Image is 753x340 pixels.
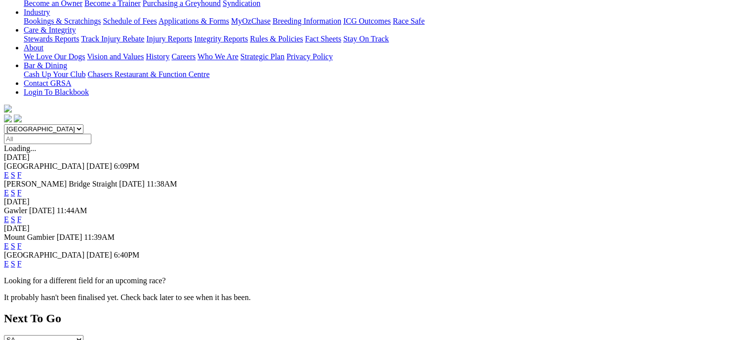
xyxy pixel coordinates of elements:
span: [DATE] [57,233,82,241]
span: Mount Gambier [4,233,55,241]
img: facebook.svg [4,114,12,122]
a: Login To Blackbook [24,88,89,96]
a: Chasers Restaurant & Function Centre [87,70,209,78]
span: [DATE] [119,180,145,188]
input: Select date [4,134,91,144]
img: logo-grsa-white.png [4,105,12,113]
a: Careers [171,52,196,61]
a: Cash Up Your Club [24,70,85,78]
a: S [11,215,15,224]
a: Vision and Values [87,52,144,61]
span: 6:09PM [114,162,140,170]
partial: It probably hasn't been finalised yet. Check back later to see when it has been. [4,293,251,302]
span: [DATE] [86,162,112,170]
a: Bar & Dining [24,61,67,70]
span: 11:44AM [57,206,87,215]
a: Stewards Reports [24,35,79,43]
span: [GEOGRAPHIC_DATA] [4,162,84,170]
span: [DATE] [29,206,55,215]
a: Bookings & Scratchings [24,17,101,25]
a: S [11,260,15,268]
a: E [4,215,9,224]
div: [DATE] [4,224,749,233]
a: S [11,189,15,197]
a: We Love Our Dogs [24,52,85,61]
div: [DATE] [4,153,749,162]
a: Stay On Track [343,35,389,43]
a: Injury Reports [146,35,192,43]
span: 6:40PM [114,251,140,259]
a: Schedule of Fees [103,17,157,25]
a: History [146,52,169,61]
a: Privacy Policy [286,52,333,61]
a: Integrity Reports [194,35,248,43]
img: twitter.svg [14,114,22,122]
a: Fact Sheets [305,35,341,43]
a: F [17,260,22,268]
div: [DATE] [4,197,749,206]
a: MyOzChase [231,17,271,25]
a: E [4,242,9,250]
a: Applications & Forms [159,17,229,25]
a: F [17,242,22,250]
div: Bar & Dining [24,70,749,79]
span: 11:39AM [84,233,115,241]
a: E [4,171,9,179]
div: About [24,52,749,61]
a: S [11,171,15,179]
a: About [24,43,43,52]
a: Industry [24,8,50,16]
a: F [17,189,22,197]
div: Care & Integrity [24,35,749,43]
a: Breeding Information [273,17,341,25]
a: E [4,260,9,268]
span: [GEOGRAPHIC_DATA] [4,251,84,259]
h2: Next To Go [4,312,749,325]
a: ICG Outcomes [343,17,391,25]
span: Gawler [4,206,27,215]
span: 11:38AM [147,180,177,188]
a: Rules & Policies [250,35,303,43]
a: Care & Integrity [24,26,76,34]
a: F [17,215,22,224]
a: F [17,171,22,179]
a: Who We Are [198,52,238,61]
p: Looking for a different field for an upcoming race? [4,276,749,285]
a: Race Safe [393,17,424,25]
a: Track Injury Rebate [81,35,144,43]
span: [PERSON_NAME] Bridge Straight [4,180,117,188]
a: Contact GRSA [24,79,71,87]
div: Industry [24,17,749,26]
a: S [11,242,15,250]
a: Strategic Plan [240,52,284,61]
span: Loading... [4,144,36,152]
span: [DATE] [86,251,112,259]
a: E [4,189,9,197]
